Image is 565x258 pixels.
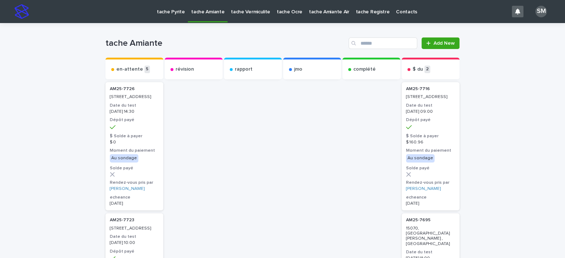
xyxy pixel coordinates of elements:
[110,133,159,139] h3: $ Solde à payer
[406,133,455,139] h3: $ Solde à payer
[406,86,455,92] p: AM25-7716
[406,94,455,99] p: [STREET_ADDRESS]
[110,140,159,145] p: $ 0
[110,117,159,123] h3: Dépôt payé
[406,165,455,171] h3: Solde payé
[105,82,163,210] a: AM25-7726 [STREET_ADDRESS]Date du test[DATE] 14:30Dépôt payé$ Solde à payer$ 0Moment du paiementA...
[406,180,455,186] h3: Rendez-vous pris par
[406,148,455,154] h3: Moment du paiement
[110,154,138,162] div: Au sondage
[110,249,159,254] h3: Dépôt payé
[110,195,159,200] h3: echeance
[110,180,159,186] h3: Rendez-vous pris par
[406,117,455,123] h3: Dépôt payé
[413,66,423,72] p: $ du
[235,66,253,72] p: rapport
[406,140,455,145] p: $ 160.96
[434,41,455,46] span: Add New
[406,249,455,255] h3: Date du test
[406,103,455,108] h3: Date du test
[424,66,430,73] p: 2
[110,165,159,171] h3: Solde payé
[176,66,194,72] p: révision
[406,186,441,191] a: [PERSON_NAME]
[406,195,455,200] h3: echeance
[349,37,417,49] input: Search
[110,234,159,240] h3: Date du test
[406,226,455,247] p: 15070, [GEOGRAPHIC_DATA][PERSON_NAME] , [GEOGRAPHIC_DATA]
[406,218,455,223] p: AM25-7695
[110,109,159,114] p: [DATE] 14:30
[145,66,150,73] p: 5
[110,186,145,191] a: [PERSON_NAME]
[535,6,547,17] div: SM
[110,226,159,231] p: [STREET_ADDRESS]
[294,66,302,72] p: jmo
[353,66,376,72] p: complété
[406,154,435,162] div: Au sondage
[14,4,29,19] img: stacker-logo-s-only.png
[110,218,159,223] p: AM25-7723
[406,201,455,206] p: [DATE]
[116,66,143,72] p: en-attente
[422,37,460,49] a: Add New
[110,240,159,245] p: [DATE] 10:00
[402,82,460,210] a: AM25-7716 [STREET_ADDRESS]Date du test[DATE] 09:00Dépôt payé$ Solde à payer$ 160.96Moment du paie...
[110,148,159,154] h3: Moment du paiement
[406,109,455,114] p: [DATE] 09:00
[110,94,159,99] p: [STREET_ADDRESS]
[105,38,346,49] h1: tache Amiante
[110,86,159,92] p: AM25-7726
[110,103,159,108] h3: Date du test
[110,201,159,206] p: [DATE]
